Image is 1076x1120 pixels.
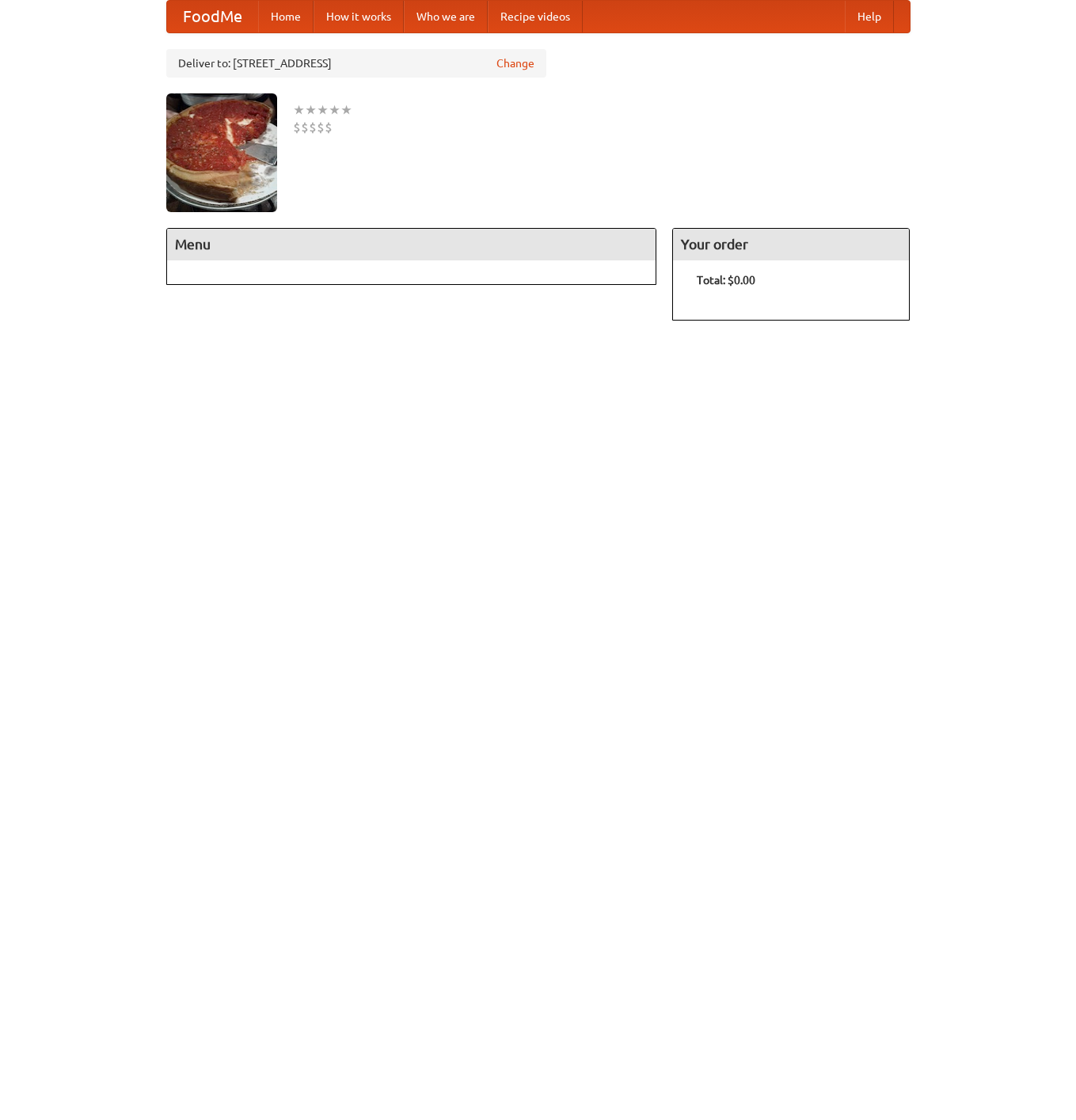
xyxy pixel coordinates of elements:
h4: Your order [673,229,909,260]
h4: Menu [167,229,656,260]
li: ★ [305,101,317,119]
li: ★ [317,101,329,119]
a: How it works [314,1,404,32]
a: FoodMe [167,1,258,32]
a: Home [258,1,314,32]
li: ★ [340,101,352,119]
a: Recipe videos [488,1,583,32]
li: $ [309,119,317,136]
a: Who we are [404,1,488,32]
b: Total: $0.00 [697,274,755,287]
li: $ [293,119,301,136]
a: Help [845,1,894,32]
a: Change [496,55,534,71]
div: Deliver to: [STREET_ADDRESS] [166,49,546,78]
li: $ [317,119,325,136]
li: $ [325,119,333,136]
li: $ [301,119,309,136]
li: ★ [329,101,340,119]
li: ★ [293,101,305,119]
img: angular.jpg [166,93,277,212]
